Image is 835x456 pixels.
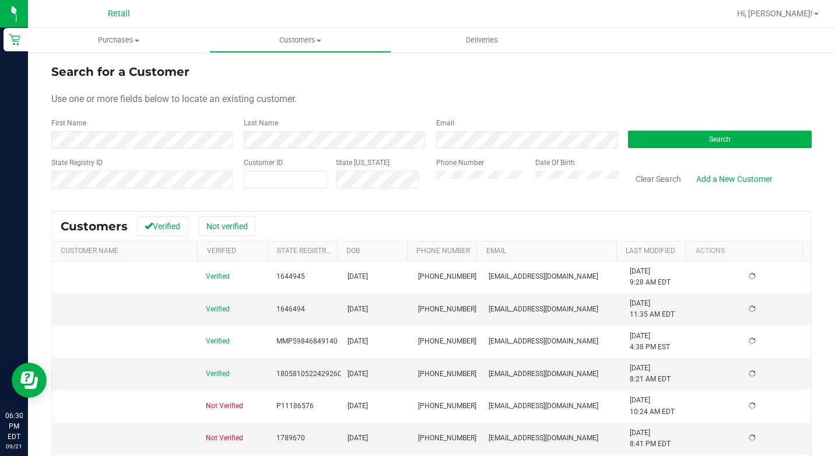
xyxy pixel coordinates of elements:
span: Verified [206,304,230,315]
button: Not verified [199,216,255,236]
span: Customers [61,219,128,233]
span: [DATE] [348,304,368,315]
label: Last Name [244,118,278,128]
a: State Registry Id [277,247,338,255]
a: Last Modified [626,247,675,255]
iframe: Resource center [12,363,47,398]
span: [DATE] [348,336,368,347]
a: Customer Name [61,247,118,255]
span: [DATE] 4:38 PM EST [630,331,670,353]
span: [EMAIL_ADDRESS][DOMAIN_NAME] [489,336,598,347]
span: [PHONE_NUMBER] [418,401,476,412]
a: Email [486,247,506,255]
a: Customers [209,28,391,52]
label: First Name [51,118,86,128]
span: [DATE] [348,401,368,412]
label: Customer ID [244,157,283,168]
a: DOB [346,247,360,255]
span: MMP59846849140 [276,336,338,347]
span: [DATE] 10:24 AM EDT [630,395,675,417]
a: Add a New Customer [689,169,780,189]
span: [EMAIL_ADDRESS][DOMAIN_NAME] [489,304,598,315]
span: Customers [210,35,390,45]
span: [DATE] [348,271,368,282]
span: [PHONE_NUMBER] [418,433,476,444]
span: Verified [206,369,230,380]
span: [DATE] [348,433,368,444]
span: 1646494 [276,304,305,315]
span: [DATE] 8:21 AM EDT [630,363,671,385]
span: [PHONE_NUMBER] [418,271,476,282]
span: [DATE] 9:28 AM EDT [630,266,671,288]
label: Date Of Birth [535,157,575,168]
div: Actions [696,247,798,255]
span: [PHONE_NUMBER] [418,304,476,315]
span: Hi, [PERSON_NAME]! [737,9,813,18]
button: Search [628,131,812,148]
button: Verified [137,216,188,236]
label: Phone Number [436,157,484,168]
span: Not Verified [206,433,243,444]
span: [DATE] 8:41 PM EDT [630,427,671,450]
span: Purchases [28,35,209,45]
span: Deliveries [450,35,514,45]
span: 1644945 [276,271,305,282]
a: Deliveries [391,28,573,52]
a: Phone Number [416,247,470,255]
span: [EMAIL_ADDRESS][DOMAIN_NAME] [489,401,598,412]
label: State [US_STATE] [336,157,390,168]
span: [PHONE_NUMBER] [418,369,476,380]
a: Verified [207,247,236,255]
span: Verified [206,336,230,347]
span: 1789670 [276,433,305,444]
span: [EMAIL_ADDRESS][DOMAIN_NAME] [489,271,598,282]
a: Purchases [28,28,209,52]
span: Verified [206,271,230,282]
label: Email [436,118,454,128]
span: 1805810522429260 [276,369,342,380]
span: Use one or more fields below to locate an existing customer. [51,93,297,104]
inline-svg: Retail [9,34,20,45]
label: State Registry ID [51,157,103,168]
p: 09/21 [5,442,23,451]
span: [EMAIL_ADDRESS][DOMAIN_NAME] [489,369,598,380]
span: Search for a Customer [51,65,190,79]
span: [DATE] [348,369,368,380]
span: Not Verified [206,401,243,412]
p: 06:30 PM EDT [5,411,23,442]
span: Retail [108,9,130,19]
span: [EMAIL_ADDRESS][DOMAIN_NAME] [489,433,598,444]
span: P11186576 [276,401,314,412]
button: Clear Search [628,169,689,189]
span: [PHONE_NUMBER] [418,336,476,347]
span: Search [709,135,731,143]
span: [DATE] 11:35 AM EDT [630,298,675,320]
